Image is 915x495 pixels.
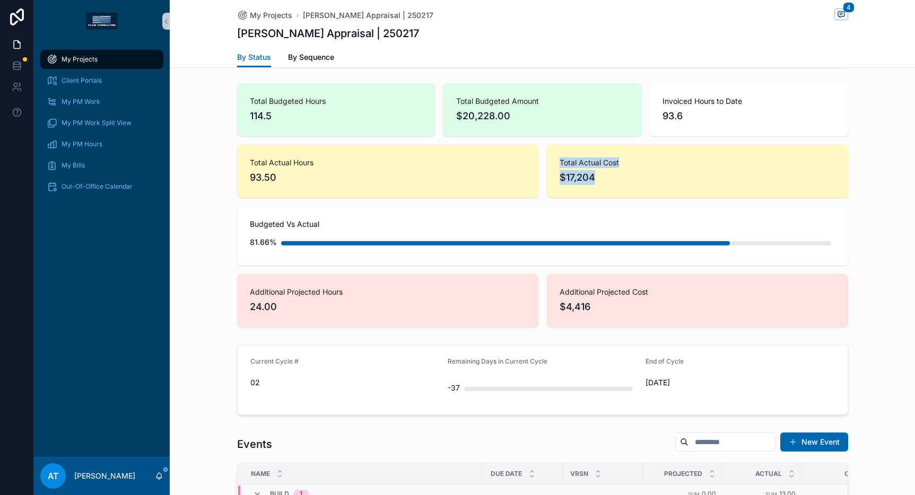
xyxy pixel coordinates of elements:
span: By Sequence [288,52,334,63]
a: Client Portals [40,71,163,90]
span: 114.5 [250,109,422,123]
span: Current Cycle # [250,357,299,365]
span: 93.6 [663,109,835,123]
span: My PM Work [62,98,100,106]
span: Actual [755,470,782,478]
span: [DATE] [646,377,835,388]
span: Invoiced Hours to Date [663,96,835,107]
a: By Status [237,48,271,68]
span: Due Date [491,470,522,478]
span: 4 [843,2,855,13]
div: scrollable content [34,42,170,210]
a: [PERSON_NAME] Appraisal | 250217 [303,10,433,21]
span: Client Portals [62,76,102,85]
span: My Projects [250,10,292,21]
a: Out-Of-Office Calendar [40,177,163,196]
div: 81.66% [250,232,277,253]
span: Original [844,470,875,478]
span: My Bills [62,161,85,170]
span: 24.00 [250,299,526,314]
span: Total Actual Hours [250,157,526,168]
button: 4 [834,8,848,22]
h1: [PERSON_NAME] Appraisal | 250217 [237,26,419,41]
span: 93.50 [250,170,526,185]
p: [PERSON_NAME] [74,471,135,481]
span: My Projects [62,55,98,64]
span: Remaining Days in Current Cycle [448,357,547,365]
span: $17,204 [560,170,835,185]
span: Name [251,470,270,478]
span: Total Budgeted Hours [250,96,422,107]
span: 02 [250,377,440,388]
a: By Sequence [288,48,334,69]
a: My PM Work Split View [40,113,163,132]
span: Projected [664,470,702,478]
a: My Projects [40,50,163,69]
span: Budgeted Vs Actual [250,219,835,229]
img: App logo [86,13,118,30]
span: My PM Work Split View [62,119,132,127]
a: My Projects [237,10,292,21]
span: Additional Projected Cost [560,287,835,297]
span: My PM Hours [62,140,102,148]
h1: Events [237,437,272,452]
span: VRSN [570,470,588,478]
a: My Bills [40,156,163,175]
span: $20,228.00 [456,109,629,123]
a: My PM Work [40,92,163,111]
span: End of Cycle [646,357,684,365]
span: Out-Of-Office Calendar [62,182,133,191]
button: New Event [780,432,848,452]
span: $4,416 [560,299,835,314]
span: AT [48,470,58,482]
span: Total Budgeted Amount [456,96,629,107]
span: Total Actual Cost [560,157,835,168]
div: -37 [448,377,460,399]
span: By Status [237,52,271,63]
span: Additional Projected Hours [250,287,526,297]
a: My PM Hours [40,135,163,154]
